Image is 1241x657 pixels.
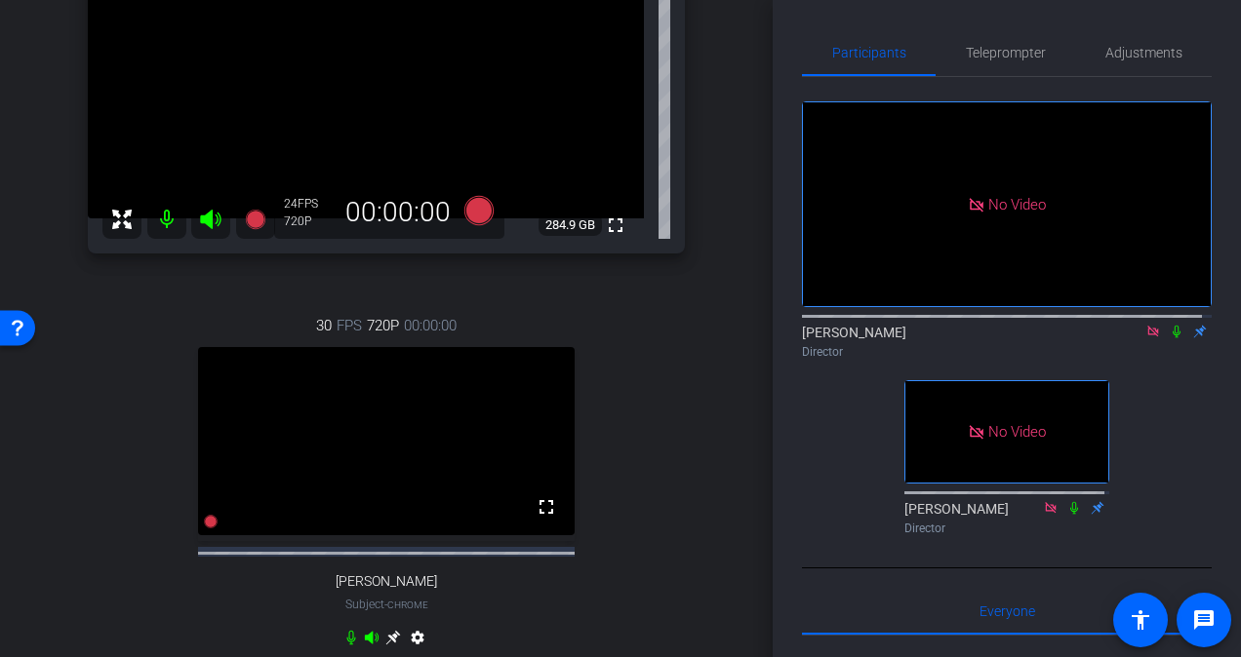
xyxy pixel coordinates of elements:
[988,195,1046,213] span: No Video
[406,630,429,653] mat-icon: settings
[802,323,1212,361] div: [PERSON_NAME]
[802,343,1212,361] div: Director
[337,315,362,336] span: FPS
[298,197,318,211] span: FPS
[345,596,428,613] span: Subject
[1192,608,1216,632] mat-icon: message
[980,604,1035,618] span: Everyone
[904,520,1109,537] div: Director
[904,499,1109,537] div: [PERSON_NAME]
[284,196,333,212] div: 24
[384,598,387,611] span: -
[966,46,1046,59] span: Teleprompter
[832,46,906,59] span: Participants
[1105,46,1182,59] span: Adjustments
[333,196,463,229] div: 00:00:00
[604,213,627,237] mat-icon: fullscreen
[284,213,333,229] div: 720P
[367,315,399,336] span: 720P
[988,423,1046,441] span: No Video
[535,495,558,519] mat-icon: fullscreen
[1129,608,1152,632] mat-icon: accessibility
[336,573,437,590] span: [PERSON_NAME]
[387,599,428,610] span: Chrome
[404,315,457,336] span: 00:00:00
[316,315,332,336] span: 30
[539,213,602,237] span: 284.9 GB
